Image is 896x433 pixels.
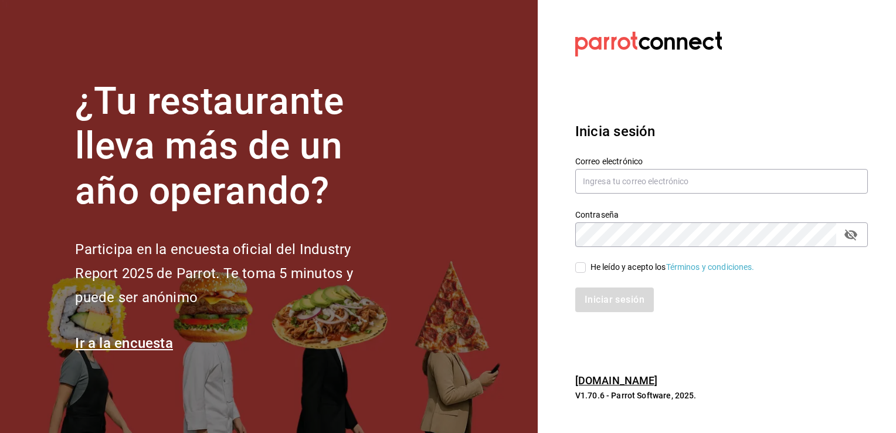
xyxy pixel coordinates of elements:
a: Términos y condiciones. [666,262,755,272]
h1: ¿Tu restaurante lleva más de un año operando? [75,79,392,214]
label: Correo electrónico [575,157,868,165]
h2: Participa en la encuesta oficial del Industry Report 2025 de Parrot. Te toma 5 minutos y puede se... [75,238,392,309]
h3: Inicia sesión [575,121,868,142]
p: V1.70.6 - Parrot Software, 2025. [575,390,868,401]
a: [DOMAIN_NAME] [575,374,658,387]
button: passwordField [841,225,861,245]
div: He leído y acepto los [590,261,755,273]
input: Ingresa tu correo electrónico [575,169,868,194]
a: Ir a la encuesta [75,335,173,351]
label: Contraseña [575,210,868,218]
